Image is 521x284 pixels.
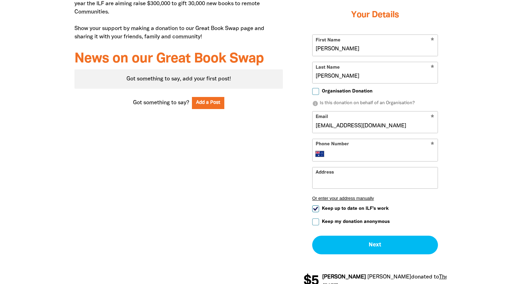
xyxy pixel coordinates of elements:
span: Organisation Donation [322,88,372,95]
h3: News on our Great Book Swap [74,51,283,67]
span: Keep my donation anonymous [322,218,390,225]
input: Organisation Donation [312,88,319,95]
input: Keep up to date on ILF's work [312,205,319,212]
span: donated to [410,275,438,280]
span: Got something to say? [133,99,189,107]
div: Paginated content [74,69,283,89]
em: [PERSON_NAME] [321,275,365,280]
h3: Your Details [312,1,438,29]
input: Keep my donation anonymous [312,218,319,225]
button: Next [312,236,438,254]
div: Got something to say, add your first post! [74,69,283,89]
p: Is this donation on behalf of an Organisation? [312,100,438,107]
button: Or enter your address manually [312,196,438,201]
span: Keep up to date on ILF's work [322,205,389,212]
em: [PERSON_NAME] [367,275,410,280]
i: info [312,100,318,107]
i: Required [431,142,434,148]
button: Add a Post [192,97,224,109]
